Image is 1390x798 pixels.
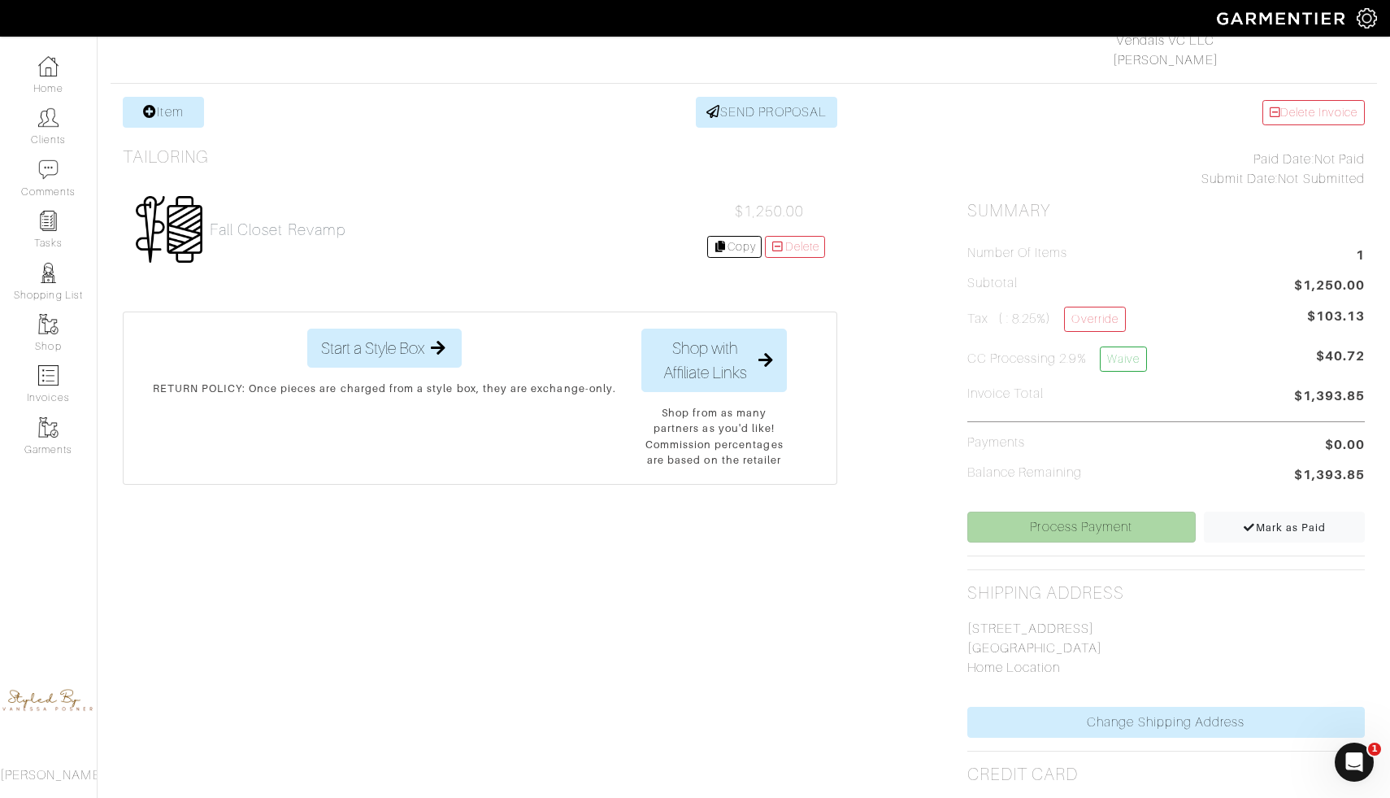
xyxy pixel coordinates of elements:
button: Start a Style Box [307,329,462,368]
a: Fall Closet revamp [210,220,345,239]
span: Mark as Paid [1243,521,1327,534]
h2: Shipping Address [967,583,1125,604]
a: Vendals VC LLC [1116,33,1214,48]
a: Mark as Paid [1204,512,1365,543]
img: orders-icon-0abe47150d42831381b5fb84f609e132dff9fe21cb692f30cb5eec754e2cba89.png [38,365,59,386]
h2: Credit Card [967,765,1079,785]
h5: Number of Items [967,246,1068,261]
h5: Payments [967,435,1025,451]
h2: Summary [967,201,1365,221]
a: Waive [1100,347,1147,372]
span: Submit Date: [1201,172,1279,186]
span: $1,250.00 [1294,276,1365,298]
img: garments-icon-b7da505a4dc4fd61783c78ac3ca0ef83fa9d6f193b1c9dc38574b1d14d53ca28.png [38,417,59,438]
span: $1,250.00 [735,203,804,220]
h5: Balance Remaining [967,465,1083,481]
span: Paid Date: [1253,152,1314,167]
a: Delete [765,236,825,258]
a: Override [1064,307,1125,332]
span: 1 [1356,246,1365,268]
img: garmentier-logo-header-white-b43fb05a5012e4ada735d5af1a66efaba907eab6374d6393d1fbf88cb4ef424d.png [1209,4,1357,33]
span: 1 [1368,743,1381,756]
h5: Invoice Total [967,386,1045,402]
img: gear-icon-white-bd11855cb880d31180b6d7d6211b90ccbf57a29d726f0c71d8c61bd08dd39cc2.png [1357,8,1377,28]
h5: Subtotal [967,276,1018,291]
p: Shop from as many partners as you'd like! Commission percentages are based on the retailer [641,405,787,468]
span: $103.13 [1307,307,1365,326]
a: Copy [707,236,762,258]
h5: CC Processing 2.9% [967,347,1147,372]
span: $40.72 [1316,347,1365,378]
img: comment-icon-a0a6a9ef722e966f86d9cbdc48e553b5cf19dbc54f86b18d962a5391bc8f6eb6.png [38,159,59,180]
a: SEND PROPOSAL [696,97,837,128]
img: dashboard-icon-dbcd8f5a0b271acd01030246c82b418ddd0df26cd7fceb0bd07c9910d44c42f6.png [38,56,59,76]
a: Delete Invoice [1262,100,1365,125]
h3: Tailoring [123,147,209,168]
a: Item [123,97,204,128]
h5: Tax ( : 8.25%) [967,307,1126,332]
p: RETURN POLICY: Once pieces are charged from a style box, they are exchange-only. [153,381,616,396]
img: Womens_Tailoring-f20be2fb9bfbfceb6ba0c621cd6b72a042576c65301f1d037f1899534b4f1156.png [135,195,203,264]
a: Process Payment [967,512,1196,543]
img: clients-icon-6bae9207a08558b7cb47a8932f037763ab4055f8c8b6bfacd5dc20c3e0201464.png [38,107,59,128]
button: Shop with Affiliate Links [641,329,787,392]
div: Not Paid Not Submitted [967,150,1365,189]
p: [STREET_ADDRESS] [GEOGRAPHIC_DATA] Home Location [967,619,1365,678]
span: Shop with Affiliate Links [655,336,755,385]
img: reminder-icon-8004d30b9f0a5d33ae49ab947aed9ed385cf756f9e5892f1edd6e32f2345188e.png [38,211,59,231]
a: Change Shipping Address [967,707,1365,738]
a: [PERSON_NAME] [1113,53,1218,68]
iframe: Intercom live chat [1335,743,1374,782]
span: Start a Style Box [321,336,424,360]
img: garments-icon-b7da505a4dc4fd61783c78ac3ca0ef83fa9d6f193b1c9dc38574b1d14d53ca28.png [38,314,59,334]
span: $0.00 [1325,435,1365,455]
span: $1,393.85 [1294,465,1365,487]
img: stylists-icon-eb353228a002819b7ec25b43dbf5f0378dd9e0616d9560372ff212230b889e62.png [38,263,59,283]
span: $1,393.85 [1294,386,1365,408]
